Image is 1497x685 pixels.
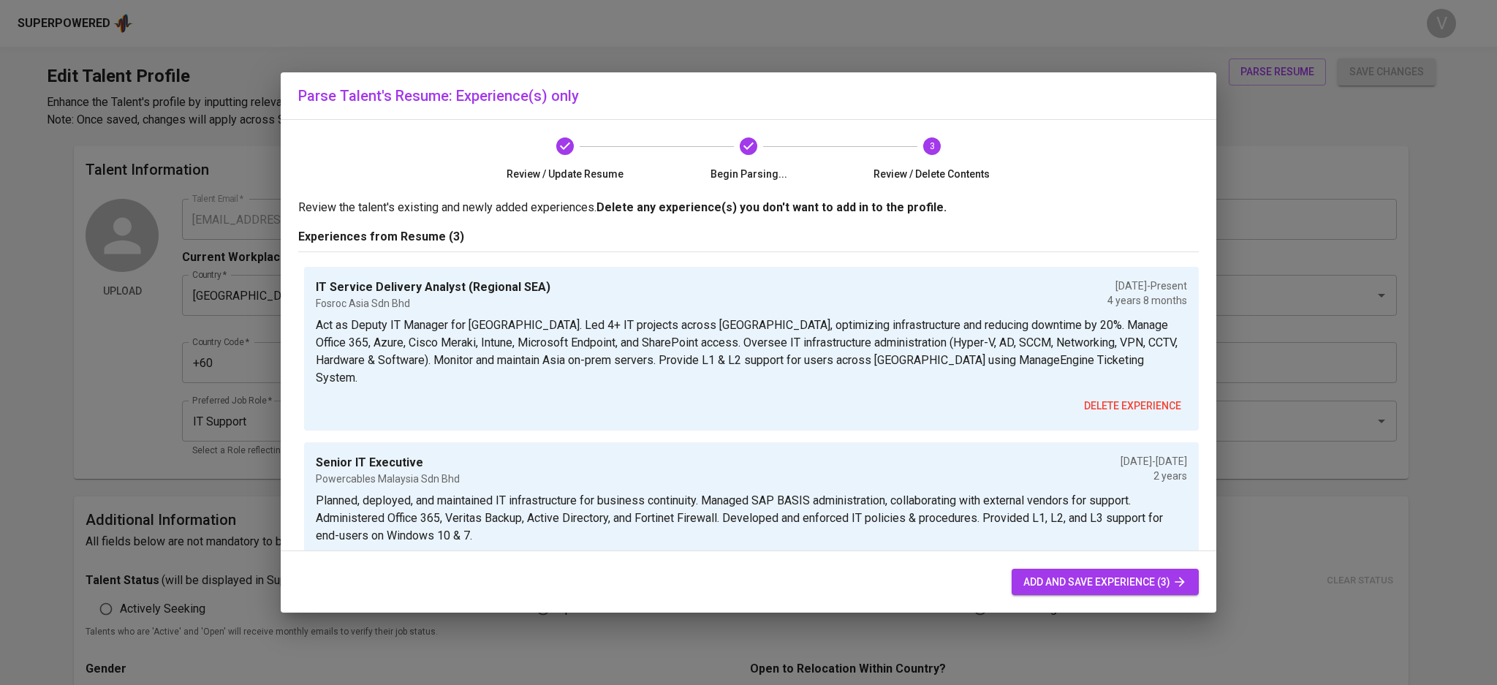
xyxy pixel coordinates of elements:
text: 3 [929,141,934,151]
p: [DATE] - Present [1107,279,1187,293]
p: Senior IT Executive [316,454,460,472]
p: Experiences from Resume (3) [298,228,1199,246]
span: Review / Delete Contents [846,167,1017,181]
p: IT Service Delivery Analyst (Regional SEA) [316,279,550,296]
p: Planned, deployed, and maintained IT infrastructure for business continuity. Managed SAP BASIS ad... [316,492,1187,545]
p: [DATE] - [DATE] [1121,454,1187,469]
button: add and save experience (3) [1012,569,1199,596]
span: add and save experience (3) [1023,573,1187,591]
b: Delete any experience(s) you don't want to add in to the profile. [596,200,947,214]
p: 4 years 8 months [1107,293,1187,308]
span: Begin Parsing... [663,167,835,181]
p: Powercables Malaysia Sdn Bhd [316,472,460,486]
span: Review / Update Resume [480,167,651,181]
button: delete experience [1078,393,1187,420]
p: Review the talent's existing and newly added experiences. [298,199,1199,216]
p: 2 years [1121,469,1187,483]
h6: Parse Talent's Resume: Experience(s) only [298,84,1199,107]
p: Fosroc Asia Sdn Bhd [316,296,550,311]
p: Act as Deputy IT Manager for [GEOGRAPHIC_DATA]. Led 4+ IT projects across [GEOGRAPHIC_DATA], opti... [316,317,1187,387]
span: delete experience [1084,397,1181,415]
